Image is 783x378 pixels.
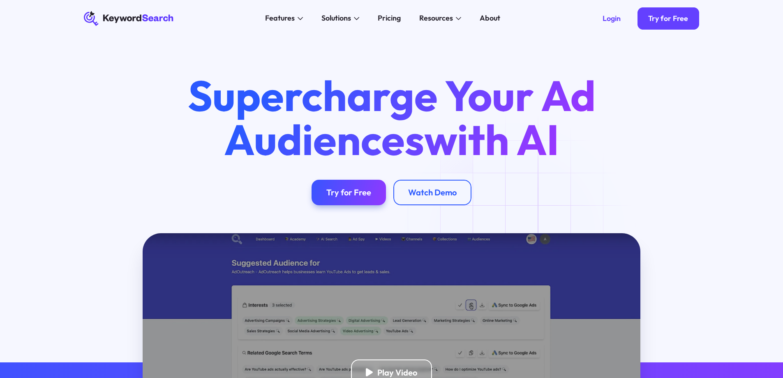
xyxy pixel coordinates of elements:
span: with AI [424,113,559,166]
a: Try for Free [637,7,700,30]
a: About [474,11,506,26]
div: About [480,13,500,24]
a: Login [591,7,632,30]
a: Try for Free [312,180,386,206]
div: Features [265,13,295,24]
div: Try for Free [326,187,371,197]
h1: Supercharge Your Ad Audiences [170,74,612,161]
div: Watch Demo [408,187,457,197]
div: Resources [419,13,453,24]
a: Pricing [372,11,407,26]
div: Play Video [377,367,417,378]
div: Try for Free [648,14,688,23]
div: Solutions [321,13,351,24]
div: Login [603,14,621,23]
div: Pricing [378,13,401,24]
